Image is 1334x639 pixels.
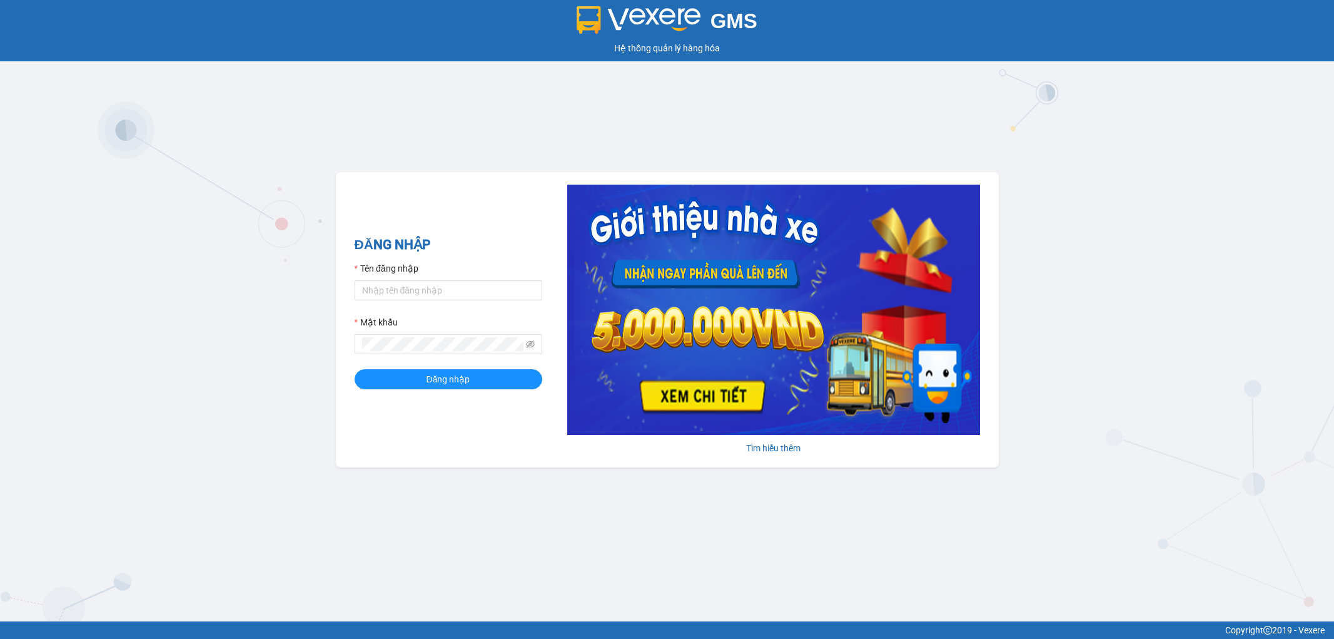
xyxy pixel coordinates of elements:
[355,369,542,389] button: Đăng nhập
[355,315,398,329] label: Mật khẩu
[355,235,542,255] h2: ĐĂNG NHẬP
[362,337,523,351] input: Mật khẩu
[567,185,980,435] img: banner-0
[355,262,418,275] label: Tên đăng nhập
[3,41,1331,55] div: Hệ thống quản lý hàng hóa
[9,623,1325,637] div: Copyright 2019 - Vexere
[1263,626,1272,635] span: copyright
[526,340,535,349] span: eye-invisible
[577,19,757,29] a: GMS
[355,280,542,300] input: Tên đăng nhập
[710,9,757,33] span: GMS
[577,6,700,34] img: logo 2
[427,372,470,386] span: Đăng nhập
[567,441,980,455] div: Tìm hiểu thêm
